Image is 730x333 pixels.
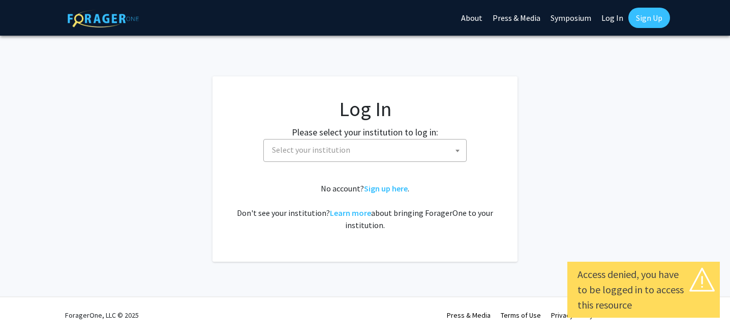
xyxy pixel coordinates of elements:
label: Please select your institution to log in: [292,125,438,139]
a: Terms of Use [501,311,541,320]
a: Sign up here [364,183,408,193]
a: Press & Media [447,311,491,320]
div: No account? . Don't see your institution? about bringing ForagerOne to your institution. [233,182,497,231]
span: Select your institution [263,139,467,162]
h1: Log In [233,97,497,121]
a: Privacy Policy [551,311,593,320]
img: ForagerOne Logo [68,10,139,27]
div: ForagerOne, LLC © 2025 [65,297,139,333]
a: Learn more about bringing ForagerOne to your institution [330,208,371,218]
div: Access denied, you have to be logged in to access this resource [577,267,710,313]
span: Select your institution [272,145,350,155]
a: Sign Up [628,8,670,28]
span: Select your institution [268,140,466,160]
